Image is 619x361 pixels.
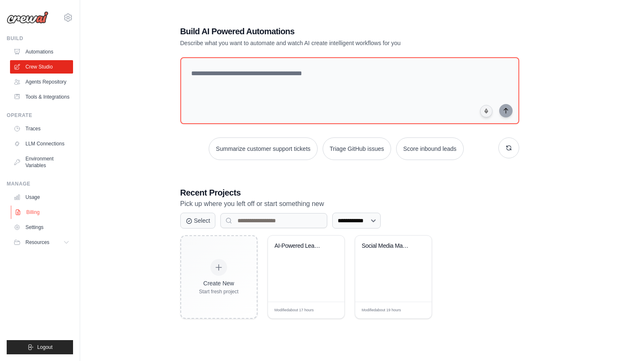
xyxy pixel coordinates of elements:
a: Tools & Integrations [10,90,73,104]
a: Environment Variables [10,152,73,172]
p: Pick up where you left off or start something new [180,198,519,209]
p: Describe what you want to automate and watch AI create intelligent workflows for you [180,39,461,47]
a: Crew Studio [10,60,73,74]
div: Operate [7,112,73,119]
span: Modified about 19 hours [362,308,401,313]
a: Automations [10,45,73,58]
a: Traces [10,122,73,135]
div: AI-Powered Lead Generation System [275,242,325,250]
a: Billing [11,206,74,219]
button: Triage GitHub issues [323,137,391,160]
button: Select [180,213,216,229]
span: Modified about 17 hours [275,308,314,313]
button: Click to speak your automation idea [480,105,493,117]
div: Manage [7,180,73,187]
h3: Recent Projects [180,187,519,198]
div: Create New [199,279,239,287]
a: Agents Repository [10,75,73,89]
button: Score inbound leads [396,137,464,160]
button: Logout [7,340,73,354]
a: Settings [10,221,73,234]
span: Edit [412,307,419,313]
div: Build [7,35,73,42]
button: Resources [10,236,73,249]
a: LLM Connections [10,137,73,150]
div: Social Media Management Hub [362,242,412,250]
div: Start fresh project [199,288,239,295]
span: Edit [324,307,331,313]
span: Logout [37,344,53,351]
h1: Build AI Powered Automations [180,25,461,37]
img: Logo [7,11,48,24]
button: Summarize customer support tickets [209,137,317,160]
a: Usage [10,191,73,204]
span: Resources [25,239,49,246]
button: Get new suggestions [498,137,519,158]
